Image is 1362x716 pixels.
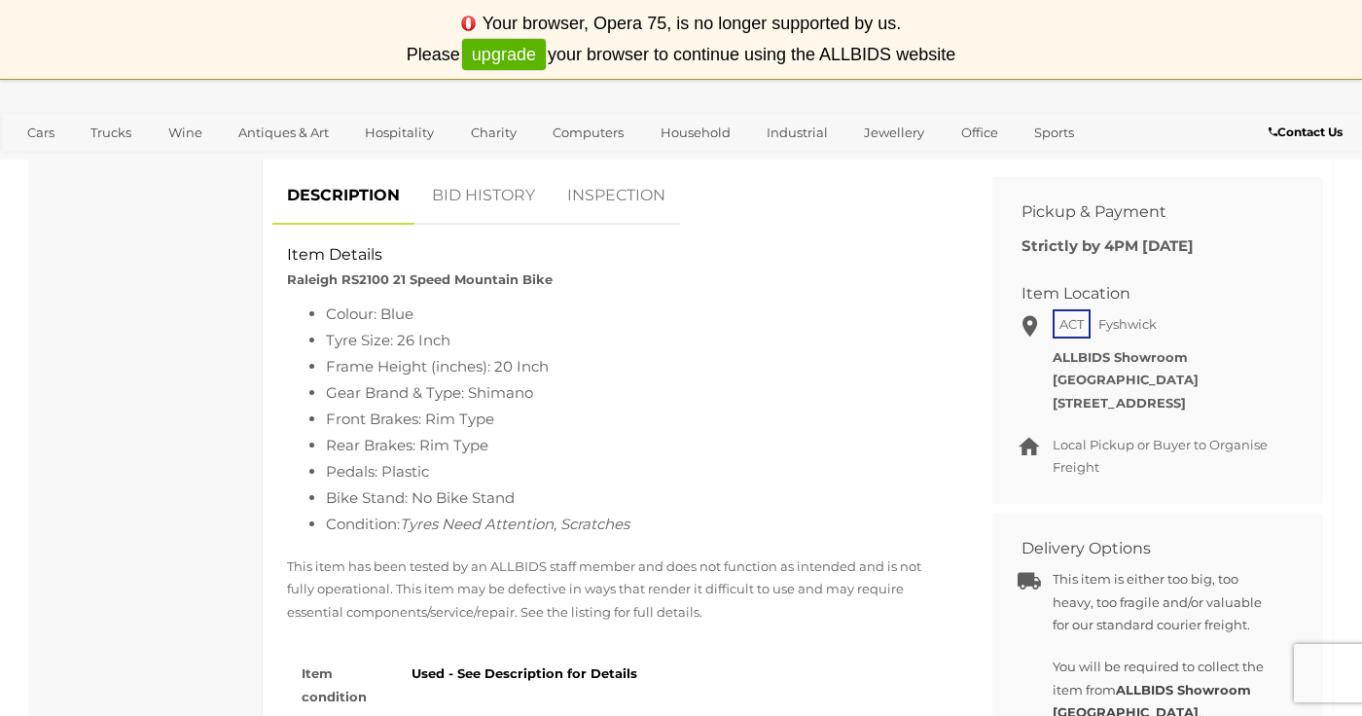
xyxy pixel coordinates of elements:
a: INSPECTION [553,167,680,225]
b: Strictly by 4PM [DATE] [1021,236,1194,255]
li: Condition: [326,511,949,537]
h2: Item Details [287,246,949,264]
a: Household [648,117,743,149]
span: ACT [1053,309,1091,339]
li: Bike Stand: No Bike Stand [326,484,949,511]
li: Tyre Size: 26 Inch [326,327,949,353]
li: Frame Height (inches): 20 Inch [326,353,949,379]
p: This item is either too big, too heavy, too fragile and/or valuable for our standard courier frei... [1053,568,1279,636]
a: Charity [458,117,529,149]
li: Pedals: Plastic [326,458,949,484]
li: Front Brakes: Rim Type [326,406,949,432]
span: Local Pickup or Buyer to Organise Freight [1053,437,1268,475]
a: Wine [156,117,215,149]
a: Hospitality [352,117,447,149]
a: Industrial [754,117,841,149]
a: Antiques & Art [226,117,341,149]
li: Rear Brakes: Rim Type [326,432,949,458]
a: BID HISTORY [417,167,550,225]
strong: [STREET_ADDRESS] [1053,395,1186,411]
strong: Used - See Description for Details [412,665,637,681]
p: This item has been tested by an ALLBIDS staff member and does not function as intended and is not... [287,555,949,624]
li: Colour: Blue [326,301,949,327]
strong: Raleigh RS2100 21 Speed Mountain Bike [287,271,553,287]
a: Office [949,117,1011,149]
a: Sports [1021,117,1087,149]
strong: ALLBIDS Showroom [GEOGRAPHIC_DATA] [1053,349,1199,387]
h2: Pickup & Payment [1021,203,1265,221]
a: DESCRIPTION [272,167,414,225]
a: Jewellery [851,117,937,149]
a: Trucks [78,117,144,149]
a: Computers [540,117,636,149]
h2: Delivery Options [1021,540,1265,557]
h2: Item Location [1021,285,1265,303]
span: Fyshwick [1093,311,1162,337]
a: Contact Us [1269,122,1347,143]
li: Gear Brand & Type: Shimano [326,379,949,406]
b: Contact Us [1269,125,1343,139]
span: Tyres Need Attention, Scratches [400,515,629,533]
a: [GEOGRAPHIC_DATA] [15,149,178,181]
strong: Item condition [302,665,367,703]
a: Cars [15,117,67,149]
a: upgrade [462,39,546,71]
